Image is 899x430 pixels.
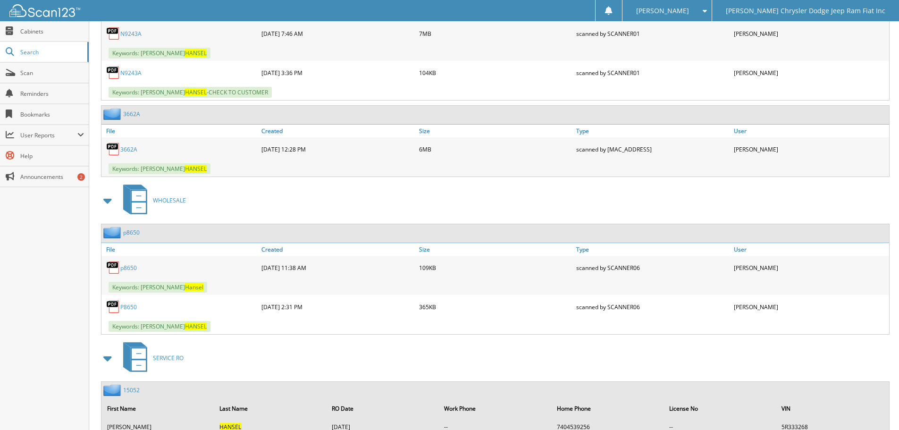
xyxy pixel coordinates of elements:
th: License No [664,399,776,418]
a: 3662A [120,145,137,153]
span: Keywords: [PERSON_NAME] [109,282,207,293]
span: Scan [20,69,84,77]
th: Work Phone [439,399,551,418]
a: 3662A [123,110,140,118]
div: [PERSON_NAME] [731,297,889,316]
span: Keywords: [PERSON_NAME] [109,48,210,59]
a: N9243A [120,30,142,38]
span: Help [20,152,84,160]
div: 7MB [417,24,574,43]
img: folder2.png [103,384,123,396]
span: SERVICE RO [153,354,184,362]
span: Hansel [185,283,203,291]
a: User [731,243,889,256]
span: Cabinets [20,27,84,35]
span: Keywords: [PERSON_NAME] [109,163,210,174]
a: 15052 [123,386,140,394]
span: HANSEL [185,322,207,330]
a: Type [574,125,731,137]
span: HANSEL [185,165,207,173]
div: [PERSON_NAME] [731,24,889,43]
span: WHOLESALE [153,196,186,204]
div: 104KB [417,63,574,82]
div: 109KB [417,258,574,277]
img: PDF.png [106,142,120,156]
th: First Name [102,399,214,418]
th: VIN [777,399,888,418]
div: 2 [77,173,85,181]
div: [PERSON_NAME] [731,140,889,159]
a: p8650 [123,228,140,236]
span: Bookmarks [20,110,84,118]
span: Search [20,48,83,56]
div: [DATE] 7:46 AM [259,24,417,43]
span: [PERSON_NAME] [636,8,689,14]
span: Reminders [20,90,84,98]
a: File [101,243,259,256]
div: scanned by SCANNER01 [574,24,731,43]
div: [DATE] 12:28 PM [259,140,417,159]
a: WHOLESALE [118,182,186,219]
img: PDF.png [106,300,120,314]
div: [DATE] 2:31 PM [259,297,417,316]
span: HANSEL [185,88,207,96]
div: scanned by SCANNER06 [574,258,731,277]
a: Size [417,243,574,256]
div: [DATE] 3:36 PM [259,63,417,82]
a: Type [574,243,731,256]
div: [DATE] 11:38 AM [259,258,417,277]
th: RO Date [327,399,438,418]
th: Last Name [215,399,326,418]
img: folder2.png [103,108,123,120]
div: scanned by [MAC_ADDRESS] [574,140,731,159]
img: PDF.png [106,26,120,41]
div: 365KB [417,297,574,316]
div: [PERSON_NAME] [731,258,889,277]
a: SERVICE RO [118,339,184,377]
img: PDF.png [106,66,120,80]
a: P8650 [120,303,137,311]
div: [PERSON_NAME] [731,63,889,82]
a: User [731,125,889,137]
span: [PERSON_NAME] Chrysler Dodge Jeep Ram Fiat Inc [726,8,885,14]
span: Announcements [20,173,84,181]
a: Size [417,125,574,137]
a: Created [259,125,417,137]
span: HANSEL [185,49,207,57]
div: scanned by SCANNER01 [574,63,731,82]
img: folder2.png [103,227,123,238]
span: Keywords: [PERSON_NAME] -CHECK TO CUSTOMER [109,87,272,98]
a: p8650 [120,264,137,272]
a: Created [259,243,417,256]
div: scanned by SCANNER06 [574,297,731,316]
span: User Reports [20,131,77,139]
span: Keywords: [PERSON_NAME] [109,321,210,332]
a: N9243A [120,69,142,77]
th: Home Phone [552,399,664,418]
img: PDF.png [106,261,120,275]
a: File [101,125,259,137]
img: scan123-logo-white.svg [9,4,80,17]
div: 6MB [417,140,574,159]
